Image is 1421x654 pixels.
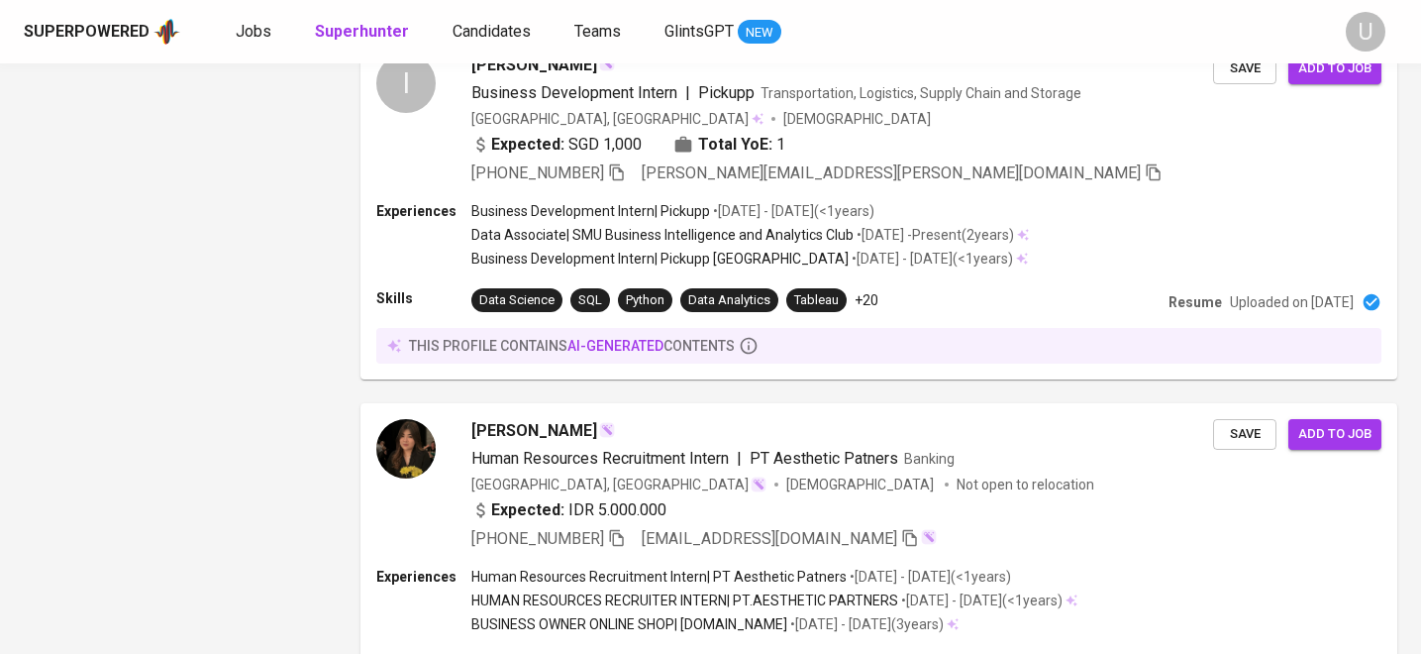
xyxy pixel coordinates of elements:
div: Data Science [479,291,555,310]
span: NEW [738,23,781,43]
div: [GEOGRAPHIC_DATA], [GEOGRAPHIC_DATA] [471,109,763,129]
button: Save [1213,419,1276,450]
span: Teams [574,22,621,41]
span: [PHONE_NUMBER] [471,529,604,548]
div: [GEOGRAPHIC_DATA], [GEOGRAPHIC_DATA] [471,475,766,494]
p: Business Development Intern | Pickupp [GEOGRAPHIC_DATA] [471,249,849,269]
p: • [DATE] - [DATE] ( <1 years ) [710,201,874,221]
p: Uploaded on [DATE] [1230,292,1354,312]
div: IDR 5.000.000 [471,498,666,522]
b: Total YoE: [698,133,772,157]
span: [PHONE_NUMBER] [471,163,604,182]
span: | [685,81,690,105]
p: Experiences [376,201,471,221]
span: Transportation, Logistics, Supply Chain and Storage [761,85,1081,101]
span: AI-generated [567,338,663,354]
span: Add to job [1298,423,1371,446]
p: • [DATE] - [DATE] ( 3 years ) [787,614,944,634]
b: Expected: [491,133,564,157]
a: Candidates [453,20,535,45]
div: U [1346,12,1385,52]
span: Jobs [236,22,271,41]
p: • [DATE] - [DATE] ( <1 years ) [898,591,1063,610]
img: magic_wand.svg [921,529,937,545]
p: +20 [855,290,878,310]
a: Jobs [236,20,275,45]
p: Skills [376,288,471,308]
span: | [737,447,742,471]
b: Superhunter [315,22,409,41]
span: Save [1223,57,1267,80]
span: Add to job [1298,57,1371,80]
p: this profile contains contents [409,336,735,356]
a: GlintsGPT NEW [664,20,781,45]
span: GlintsGPT [664,22,734,41]
span: 1 [776,133,785,157]
span: [PERSON_NAME] [471,419,597,443]
span: [DEMOGRAPHIC_DATA] [786,475,937,494]
span: Human Resources Recruitment Intern [471,449,729,468]
p: Not open to relocation [957,475,1094,494]
img: b015c1a719fa44c834726319b5467e40.jpeg [376,419,436,479]
p: HUMAN RESOURCES RECRUITER INTERN | PT.AESTHETIC PARTNERS [471,591,898,610]
p: Experiences [376,567,471,587]
span: Pickupp [698,83,755,102]
span: Business Development Intern [471,83,677,102]
div: SQL [578,291,602,310]
b: Expected: [491,498,564,522]
button: Save [1213,54,1276,84]
a: I[PERSON_NAME]Business Development Intern|PickuppTransportation, Logistics, Supply Chain and Stor... [360,38,1397,380]
span: PT Aesthetic Patners [750,449,898,468]
p: BUSINESS OWNER ONLINE SHOP | [DOMAIN_NAME] [471,614,787,634]
span: [PERSON_NAME] [471,54,597,77]
span: Save [1223,423,1267,446]
span: [DEMOGRAPHIC_DATA] [783,109,934,129]
p: • [DATE] - [DATE] ( <1 years ) [849,249,1013,269]
p: • [DATE] - [DATE] ( <1 years ) [847,567,1011,587]
div: Tableau [794,291,839,310]
p: Resume [1168,292,1222,312]
span: [PERSON_NAME][EMAIL_ADDRESS][PERSON_NAME][DOMAIN_NAME] [642,163,1141,182]
a: Teams [574,20,625,45]
div: Data Analytics [688,291,770,310]
p: • [DATE] - Present ( 2 years ) [854,225,1014,245]
button: Add to job [1288,419,1381,450]
img: magic_wand.svg [751,477,766,492]
div: I [376,54,436,113]
img: magic_wand.svg [599,55,615,71]
img: app logo [153,17,180,47]
div: SGD 1,000 [471,133,642,157]
a: Superhunter [315,20,413,45]
div: Superpowered [24,21,150,44]
button: Add to job [1288,54,1381,84]
img: magic_wand.svg [599,422,615,438]
span: Candidates [453,22,531,41]
p: Business Development Intern | Pickupp [471,201,710,221]
span: [EMAIL_ADDRESS][DOMAIN_NAME] [642,529,897,548]
div: Python [626,291,664,310]
p: Human Resources Recruitment Intern | PT Aesthetic Patners [471,567,847,587]
span: Banking [904,451,955,467]
a: Superpoweredapp logo [24,17,180,47]
p: Data Associate | SMU Business Intelligence and Analytics Club [471,225,854,245]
